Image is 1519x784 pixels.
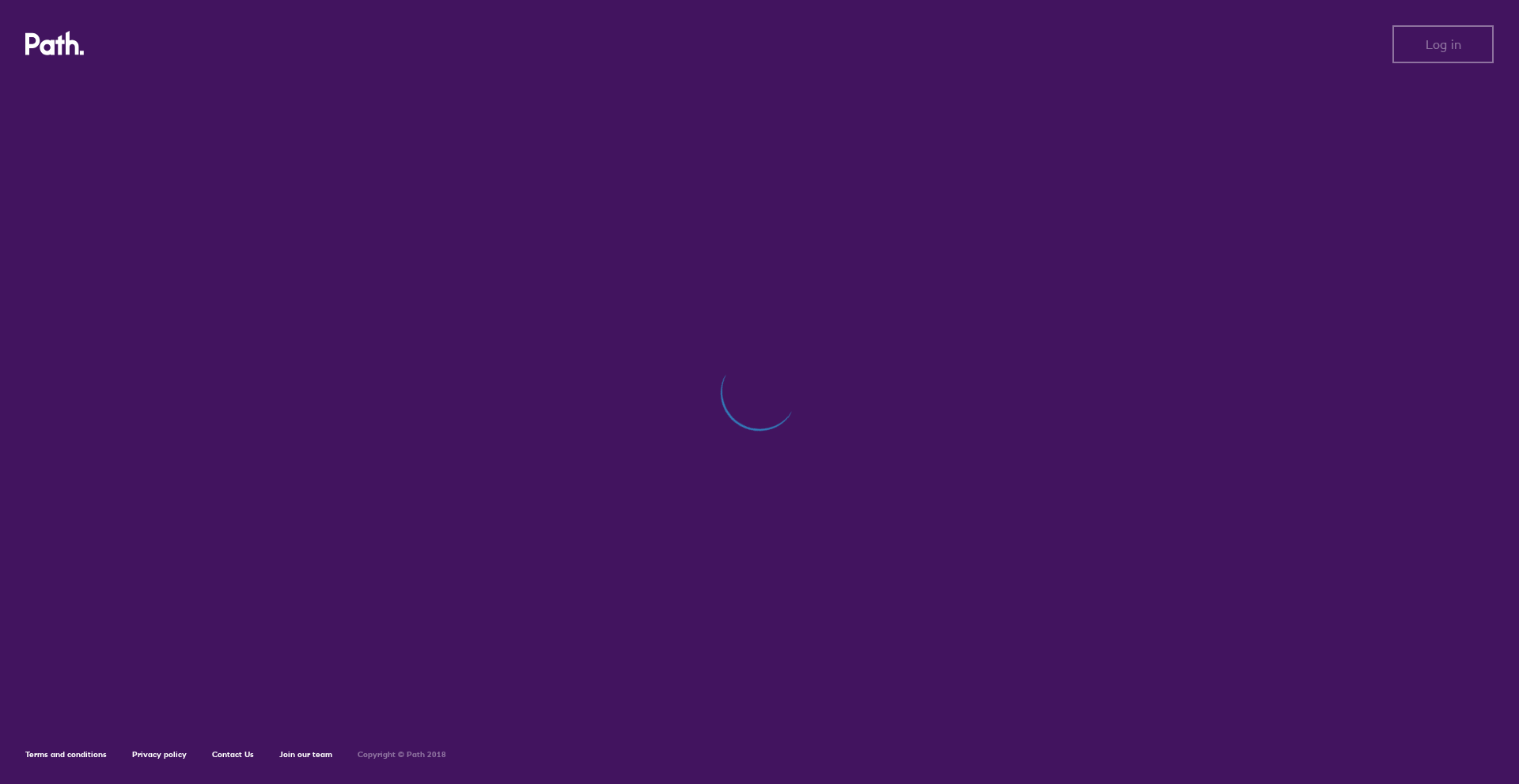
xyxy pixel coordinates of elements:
a: Contact Us [212,749,254,759]
h6: Copyright © Path 2018 [358,750,446,759]
button: Log in [1392,25,1494,63]
span: Log in [1426,37,1461,51]
a: Join our team [279,749,332,759]
a: Privacy policy [132,749,187,759]
a: Terms and conditions [25,749,107,759]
